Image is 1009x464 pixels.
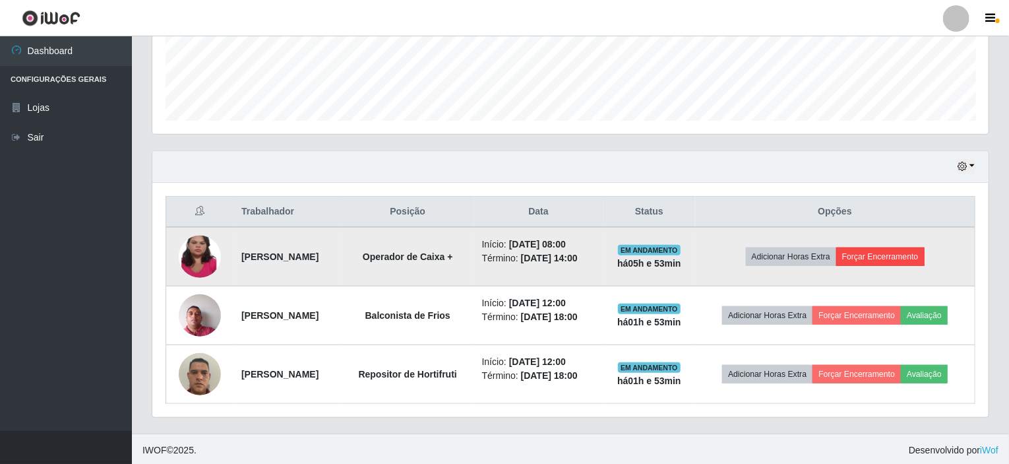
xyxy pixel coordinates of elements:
time: [DATE] 12:00 [509,298,566,308]
span: EM ANDAMENTO [618,304,681,314]
th: Data [474,197,603,228]
li: Término: [482,251,596,265]
strong: [PERSON_NAME] [241,369,319,380]
strong: Balconista de Frios [365,310,450,321]
time: [DATE] 18:00 [521,312,578,322]
time: [DATE] 12:00 [509,356,566,367]
strong: há 01 h e 53 min [617,317,681,327]
li: Término: [482,369,596,383]
span: IWOF [142,445,167,455]
strong: Repositor de Hortifruti [359,369,457,380]
button: Adicionar Horas Extra [746,248,836,266]
span: Desenvolvido por [909,444,998,457]
button: Forçar Encerramento [812,365,901,383]
button: Adicionar Horas Extra [722,365,812,383]
strong: há 01 h e 53 min [617,376,681,386]
strong: há 05 h e 53 min [617,258,681,269]
img: CoreUI Logo [22,10,80,26]
img: 1740101299384.jpeg [179,210,221,304]
button: Adicionar Horas Extra [722,306,812,325]
button: Avaliação [901,306,948,325]
li: Início: [482,238,596,251]
time: [DATE] 18:00 [521,370,578,381]
li: Início: [482,355,596,369]
span: EM ANDAMENTO [618,362,681,373]
strong: Operador de Caixa + [363,251,453,262]
img: 1659209415868.jpeg [179,287,221,343]
time: [DATE] 14:00 [521,253,578,263]
li: Término: [482,310,596,324]
time: [DATE] 08:00 [509,239,566,249]
button: Forçar Encerramento [836,248,925,266]
strong: [PERSON_NAME] [241,310,319,321]
span: EM ANDAMENTO [618,245,681,255]
button: Avaliação [901,365,948,383]
button: Forçar Encerramento [812,306,901,325]
strong: [PERSON_NAME] [241,251,319,262]
a: iWof [980,445,998,455]
span: © 2025 . [142,444,197,457]
th: Status [603,197,696,228]
li: Início: [482,296,596,310]
th: Trabalhador [233,197,342,228]
th: Posição [342,197,474,228]
th: Opções [695,197,975,228]
img: 1749663581820.jpeg [179,346,221,402]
